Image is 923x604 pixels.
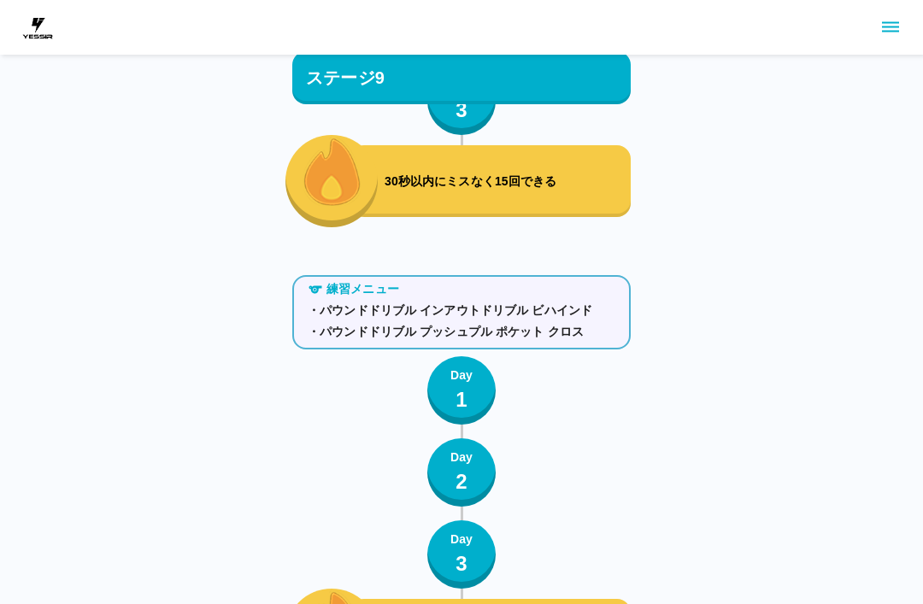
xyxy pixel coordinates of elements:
img: dummy [21,10,55,44]
p: ・パウンドドリブル インアウトドリブル ビハインド [308,302,615,320]
p: 3 [456,548,467,579]
p: Day [450,531,473,548]
button: fire_icon [285,135,378,227]
p: 30秒以内にミスなく15回できる [385,173,624,191]
p: ステージ9 [306,65,385,91]
p: 2 [456,466,467,497]
p: ・パウンドドリブル プッシュプル ポケット クロス [308,323,615,341]
p: 練習メニュー [326,280,399,298]
button: Day2 [427,438,496,507]
p: 3 [456,95,467,126]
p: 1 [456,384,467,415]
button: Day1 [427,356,496,425]
button: Day3 [427,520,496,589]
img: fire_icon [303,136,361,206]
p: Day [450,449,473,466]
button: sidemenu [876,13,905,42]
p: Day [450,367,473,384]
